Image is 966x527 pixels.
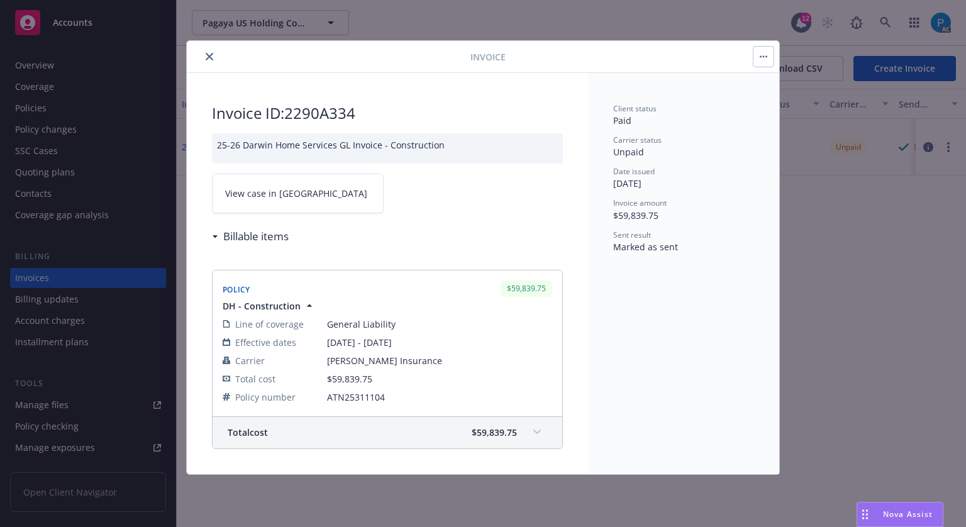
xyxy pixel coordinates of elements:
button: DH - Construction [223,299,316,313]
span: View case in [GEOGRAPHIC_DATA] [225,187,367,200]
span: DH - Construction [223,299,301,313]
div: Totalcost$59,839.75 [213,417,562,448]
span: Date issued [613,166,655,177]
span: Effective dates [235,336,296,349]
span: Nova Assist [883,509,933,519]
span: Invoice [470,50,506,64]
span: Marked as sent [613,241,678,253]
span: [DATE] [613,177,641,189]
span: General Liability [327,318,552,331]
button: Nova Assist [857,502,943,527]
div: Drag to move [857,502,873,526]
h2: Invoice ID: 2290A334 [212,103,563,123]
span: Policy number [235,391,296,404]
h3: Billable items [223,228,289,245]
span: [DATE] - [DATE] [327,336,552,349]
span: [PERSON_NAME] Insurance [327,354,552,367]
button: close [202,49,217,64]
span: $59,839.75 [472,426,517,439]
span: Unpaid [613,146,644,158]
span: Carrier [235,354,265,367]
span: $59,839.75 [613,209,658,221]
span: Line of coverage [235,318,304,331]
div: Billable items [212,228,289,245]
span: Total cost [235,372,275,386]
div: $59,839.75 [501,280,552,296]
span: Sent result [613,230,651,240]
span: Carrier status [613,135,662,145]
span: Total cost [228,426,268,439]
span: Invoice amount [613,197,667,208]
span: Paid [613,114,631,126]
div: 25-26 Darwin Home Services GL Invoice - Construction [212,133,563,164]
span: ATN25311104 [327,391,552,404]
span: Policy [223,284,250,295]
span: $59,839.75 [327,373,372,385]
a: View case in [GEOGRAPHIC_DATA] [212,174,384,213]
span: Client status [613,103,657,114]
